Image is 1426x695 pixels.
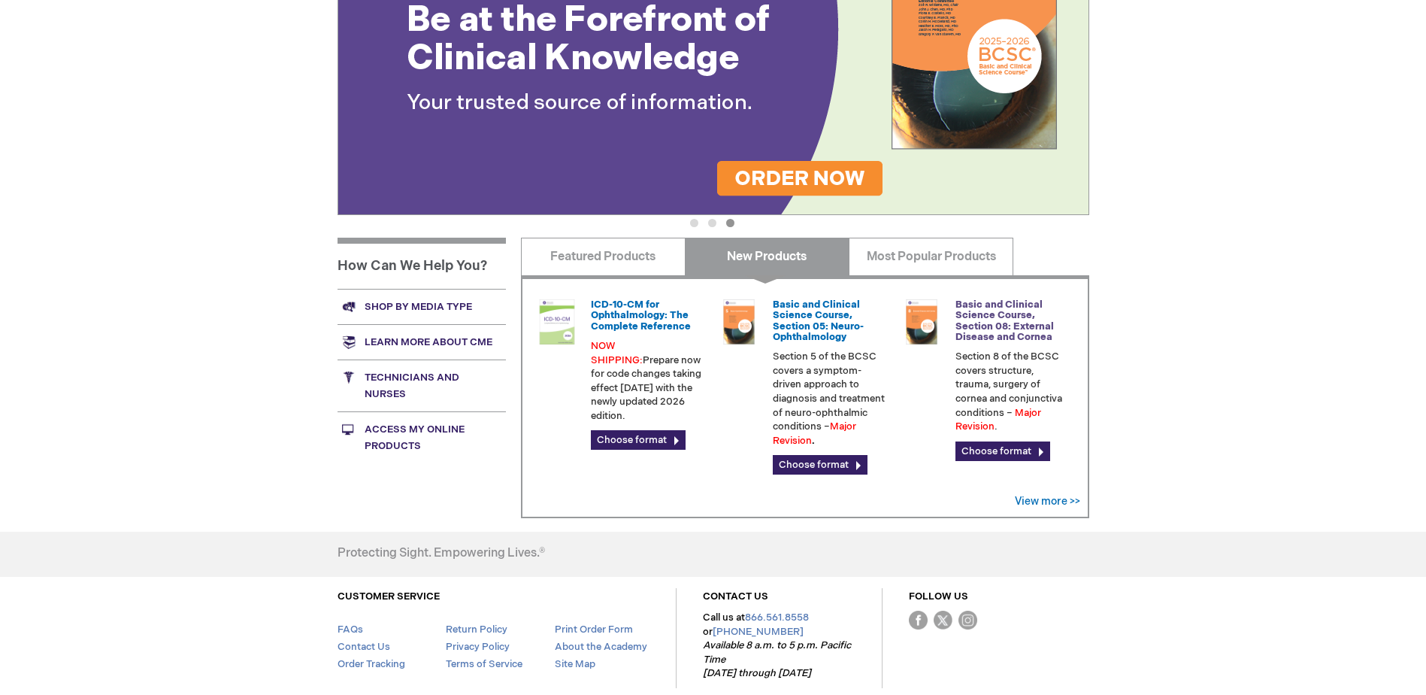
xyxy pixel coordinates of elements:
img: 02850053u_45.png [716,299,761,344]
a: Shop by media type [338,289,506,324]
h1: How Can We Help You? [338,238,506,289]
p: Section 5 of the BCSC covers a symptom-driven approach to diagnosis and treatment of neuro-ophtha... [773,350,887,448]
a: Print Order Form [555,624,633,636]
button: 2 of 3 [708,219,716,227]
a: Basic and Clinical Science Course, Section 05: Neuro-Ophthalmology [773,299,864,343]
a: FAQs [338,624,363,636]
img: 0120008u_42.png [534,299,580,344]
a: Terms of Service [446,658,522,670]
a: New Products [685,238,849,275]
p: Prepare now for code changes taking effect [DATE] with the newly updated 2026 edition. [591,339,705,423]
a: Learn more about CME [338,324,506,360]
a: Basic and Clinical Science Course, Section 08: External Disease and Cornea [955,299,1054,343]
a: Access My Online Products [338,411,506,463]
img: instagram [958,611,977,630]
a: CUSTOMER SERVICE [338,590,440,602]
p: Call us at or [703,611,855,681]
a: View more >> [1015,495,1080,508]
a: Order Tracking [338,658,405,670]
img: 02850083u_45.png [899,299,944,344]
a: Featured Products [521,238,686,275]
a: 866.561.8558 [745,612,809,624]
img: Facebook [909,611,928,630]
strong: . [812,435,815,447]
img: Twitter [934,611,952,630]
a: Most Popular Products [849,238,1013,275]
font: NOW SHIPPING: [591,340,643,366]
a: Choose format [591,430,686,450]
font: Major Revision [773,420,856,447]
em: Available 8 a.m. to 5 p.m. Pacific Time [DATE] through [DATE] [703,639,851,679]
a: About the Academy [555,641,647,653]
a: [PHONE_NUMBER] [713,626,804,638]
a: ICD-10-CM for Ophthalmology: The Complete Reference [591,299,691,332]
a: Privacy Policy [446,641,510,653]
a: CONTACT US [703,590,768,602]
a: Return Policy [446,624,507,636]
a: Choose format [955,442,1050,461]
a: Technicians and nurses [338,360,506,411]
a: FOLLOW US [909,590,968,602]
a: Contact Us [338,641,390,653]
button: 3 of 3 [726,219,734,227]
p: Section 8 of the BCSC covers structure, trauma, surgery of cornea and conjunctiva conditions – . [955,350,1070,433]
a: Site Map [555,658,595,670]
button: 1 of 3 [690,219,698,227]
h4: Protecting Sight. Empowering Lives.® [338,547,545,560]
a: Choose format [773,455,867,475]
